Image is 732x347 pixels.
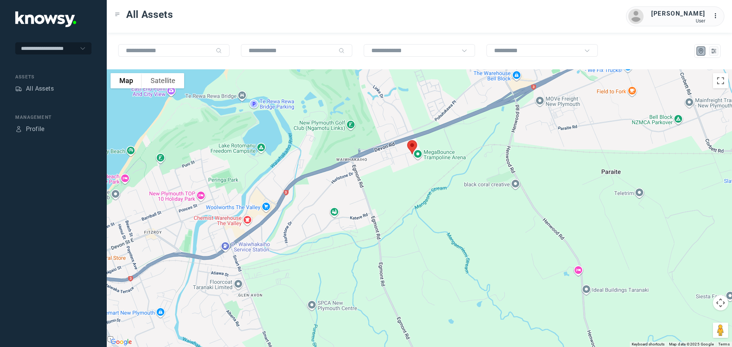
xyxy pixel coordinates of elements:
[713,13,721,19] tspan: ...
[111,73,142,88] button: Show street map
[126,8,173,21] span: All Assets
[718,342,730,346] a: Terms (opens in new tab)
[713,11,722,21] div: :
[632,342,665,347] button: Keyboard shortcuts
[15,11,76,27] img: Application Logo
[651,18,705,24] div: User
[15,85,22,92] div: Assets
[26,84,54,93] div: All Assets
[142,73,184,88] button: Show satellite imagery
[115,12,120,17] div: Toggle Menu
[15,74,91,80] div: Assets
[669,342,714,346] span: Map data ©2025 Google
[713,295,728,310] button: Map camera controls
[713,73,728,88] button: Toggle fullscreen view
[628,9,644,24] img: avatar.png
[15,125,45,134] a: ProfileProfile
[698,48,705,54] div: Map
[109,337,134,347] a: Open this area in Google Maps (opens a new window)
[26,125,45,134] div: Profile
[339,48,345,54] div: Search
[710,48,717,54] div: List
[713,11,722,22] div: :
[713,323,728,338] button: Drag Pegman onto the map to open Street View
[651,9,705,18] div: [PERSON_NAME]
[15,126,22,133] div: Profile
[216,48,222,54] div: Search
[109,337,134,347] img: Google
[15,84,54,93] a: AssetsAll Assets
[15,114,91,121] div: Management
